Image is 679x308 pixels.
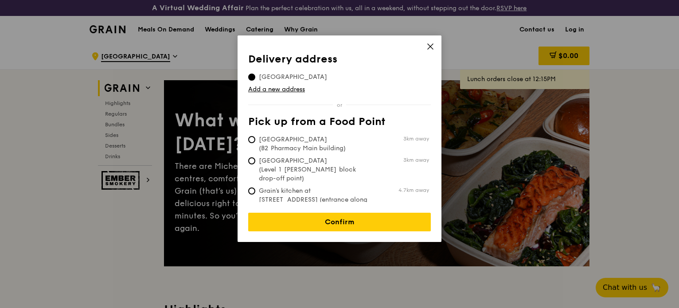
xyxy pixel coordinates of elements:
[398,187,429,194] span: 4.7km away
[248,187,255,195] input: Grain's kitchen at [STREET_ADDRESS] (entrance along [PERSON_NAME][GEOGRAPHIC_DATA])4.7km away
[248,85,431,94] a: Add a new address
[248,213,431,231] a: Confirm
[403,135,429,142] span: 3km away
[248,135,380,153] span: [GEOGRAPHIC_DATA] (B2 Pharmacy Main building)
[248,73,338,82] span: [GEOGRAPHIC_DATA]
[248,53,431,69] th: Delivery address
[248,136,255,143] input: [GEOGRAPHIC_DATA] (B2 Pharmacy Main building)3km away
[248,156,380,183] span: [GEOGRAPHIC_DATA] (Level 1 [PERSON_NAME] block drop-off point)
[248,157,255,164] input: [GEOGRAPHIC_DATA] (Level 1 [PERSON_NAME] block drop-off point)3km away
[248,187,380,222] span: Grain's kitchen at [STREET_ADDRESS] (entrance along [PERSON_NAME][GEOGRAPHIC_DATA])
[403,156,429,164] span: 3km away
[248,74,255,81] input: [GEOGRAPHIC_DATA]
[248,116,431,132] th: Pick up from a Food Point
